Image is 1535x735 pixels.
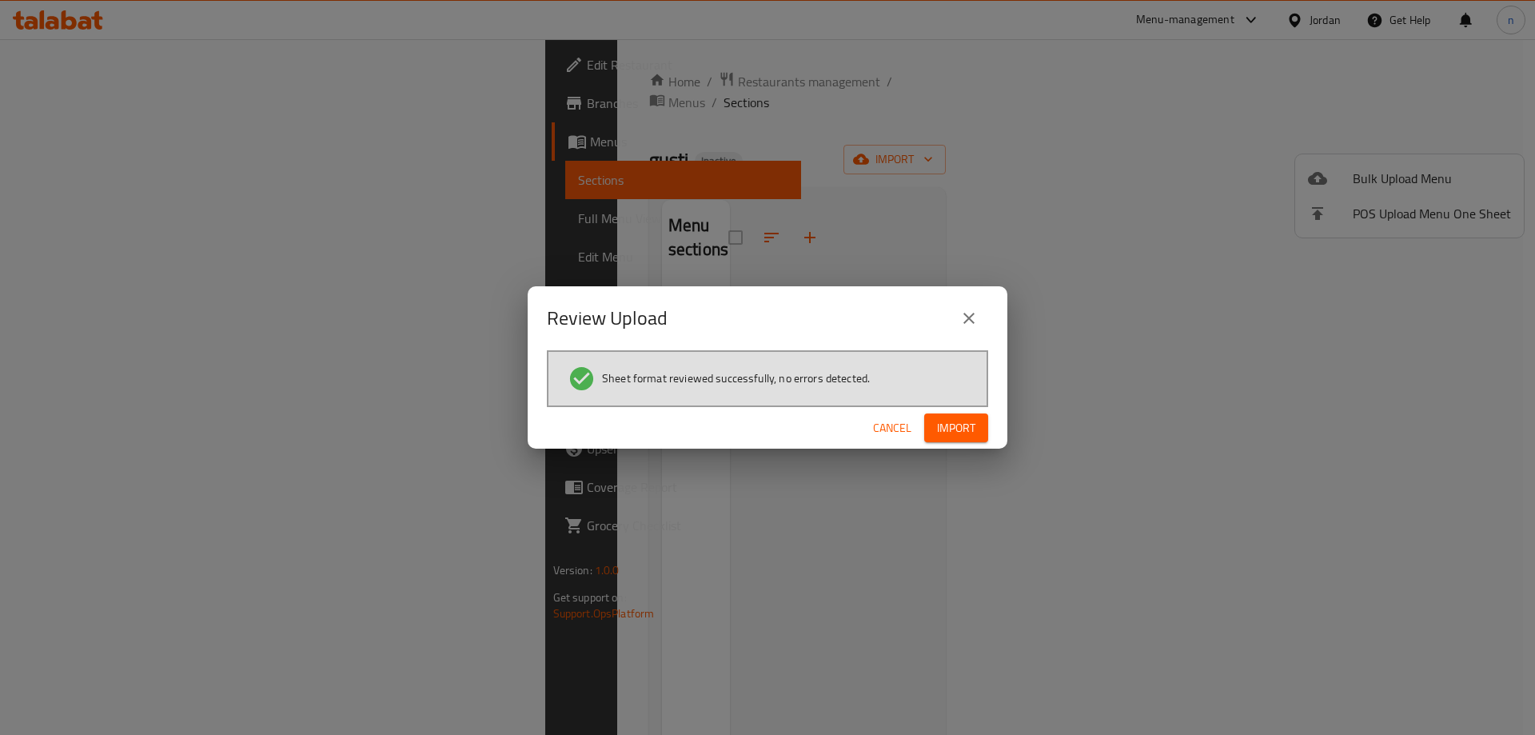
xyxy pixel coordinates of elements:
[873,418,911,438] span: Cancel
[867,413,918,443] button: Cancel
[950,299,988,338] button: close
[602,370,870,386] span: Sheet format reviewed successfully, no errors detected.
[924,413,988,443] button: Import
[937,418,975,438] span: Import
[547,306,668,331] h2: Review Upload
